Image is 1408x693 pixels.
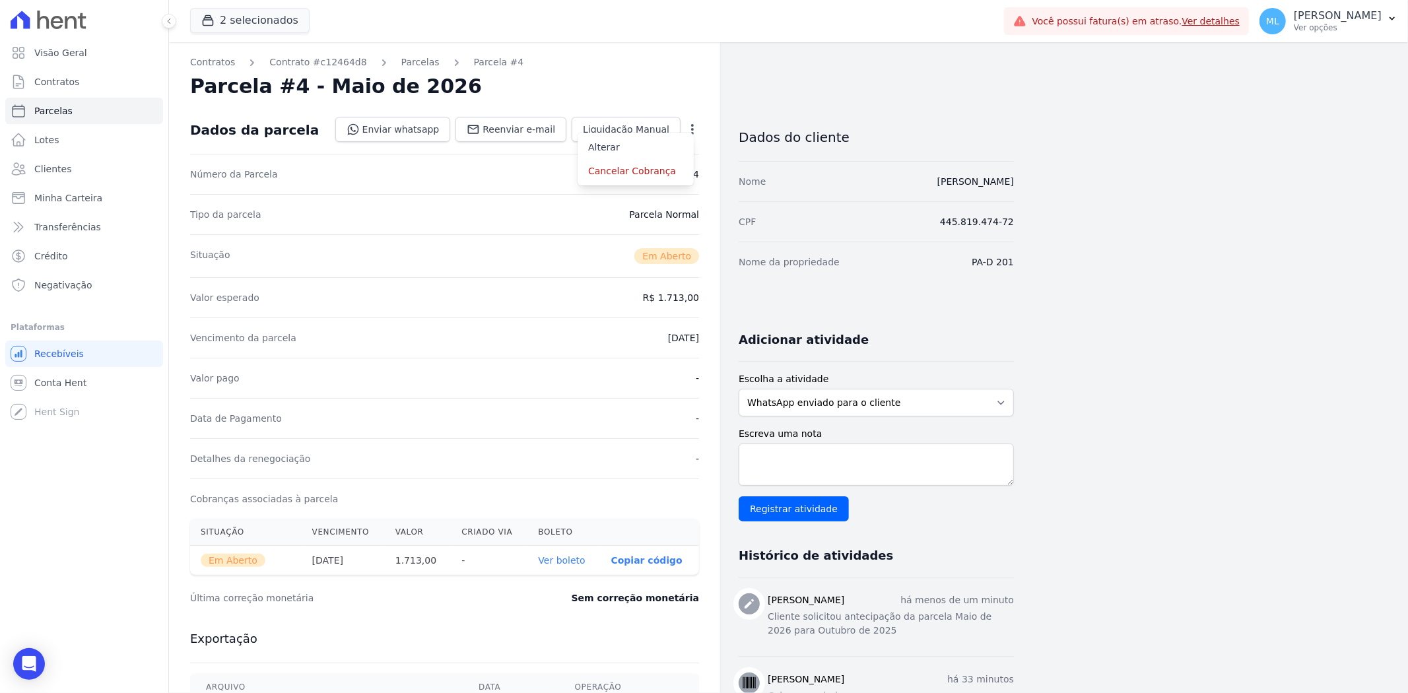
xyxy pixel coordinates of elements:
a: Parcelas [5,98,163,124]
dd: - [696,412,699,425]
th: - [451,546,527,576]
dt: Tipo da parcela [190,208,261,221]
span: Liquidação Manual [583,123,669,136]
span: Visão Geral [34,46,87,59]
div: Open Intercom Messenger [13,648,45,680]
a: Reenviar e-mail [455,117,566,142]
th: Vencimento [302,519,385,546]
span: Negativação [34,279,92,292]
input: Registrar atividade [739,496,849,521]
dt: Vencimento da parcela [190,331,296,345]
dd: R$ 1.713,00 [643,291,699,304]
a: Negativação [5,272,163,298]
dd: 445.819.474-72 [940,215,1014,228]
dd: Parcela Normal [629,208,699,221]
span: Conta Hent [34,376,86,389]
dd: PA-D 201 [972,255,1014,269]
dt: Data de Pagamento [190,412,282,425]
a: Lotes [5,127,163,153]
dt: Cobranças associadas à parcela [190,492,338,506]
a: Cancelar Cobrança [578,159,694,183]
a: Alterar [578,135,694,159]
a: Ver detalhes [1182,16,1240,26]
div: Dados da parcela [190,122,319,138]
th: [DATE] [302,546,385,576]
dt: Valor esperado [190,291,259,304]
button: 2 selecionados [190,8,310,33]
span: Recebíveis [34,347,84,360]
th: Valor [385,519,452,546]
a: Parcelas [401,55,440,69]
dd: - [696,372,699,385]
a: Visão Geral [5,40,163,66]
a: Contratos [190,55,235,69]
dt: Detalhes da renegociação [190,452,311,465]
span: Crédito [34,249,68,263]
a: Ver boleto [538,555,585,566]
a: [PERSON_NAME] [937,176,1014,187]
a: Contratos [5,69,163,95]
dd: [DATE] [668,331,699,345]
dd: Sem correção monetária [572,591,699,605]
a: Recebíveis [5,341,163,367]
p: Cliente solicitou antecipação da parcela Maio de 2026 para Outubro de 2025 [768,610,1014,638]
a: Clientes [5,156,163,182]
a: Parcela #4 [474,55,524,69]
p: há menos de um minuto [900,593,1014,607]
label: Escreva uma nota [739,427,1014,441]
span: Minha Carteira [34,191,102,205]
p: Ver opções [1294,22,1382,33]
h3: [PERSON_NAME] [768,673,844,686]
span: Contratos [34,75,79,88]
div: Plataformas [11,319,158,335]
dd: 4 [693,168,699,181]
th: Criado via [451,519,527,546]
a: Contrato #c12464d8 [269,55,366,69]
span: Transferências [34,220,101,234]
p: há 33 minutos [947,673,1014,686]
span: Reenviar e-mail [483,123,555,136]
h3: Adicionar atividade [739,332,869,348]
p: [PERSON_NAME] [1294,9,1382,22]
nav: Breadcrumb [190,55,699,69]
button: ML [PERSON_NAME] Ver opções [1249,3,1408,40]
a: Crédito [5,243,163,269]
dt: CPF [739,215,756,228]
button: Copiar código [611,555,683,566]
span: Em Aberto [634,248,699,264]
a: Transferências [5,214,163,240]
dt: Nome [739,175,766,188]
dd: - [696,452,699,465]
h2: Parcela #4 - Maio de 2026 [190,75,482,98]
h3: Exportação [190,631,699,647]
span: Clientes [34,162,71,176]
span: ML [1266,16,1279,26]
span: Lotes [34,133,59,147]
a: Conta Hent [5,370,163,396]
th: Situação [190,519,302,546]
h3: Histórico de atividades [739,548,893,564]
a: Minha Carteira [5,185,163,211]
th: 1.713,00 [385,546,452,576]
dt: Nome da propriedade [739,255,840,269]
dt: Situação [190,248,230,264]
h3: Dados do cliente [739,129,1014,145]
dt: Última correção monetária [190,591,491,605]
a: Enviar whatsapp [335,117,451,142]
label: Escolha a atividade [739,372,1014,386]
a: Liquidação Manual [572,117,681,142]
span: Você possui fatura(s) em atraso. [1032,15,1240,28]
span: Em Aberto [201,554,265,567]
span: Parcelas [34,104,73,117]
dt: Número da Parcela [190,168,278,181]
th: Boleto [527,519,600,546]
h3: [PERSON_NAME] [768,593,844,607]
dt: Valor pago [190,372,240,385]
